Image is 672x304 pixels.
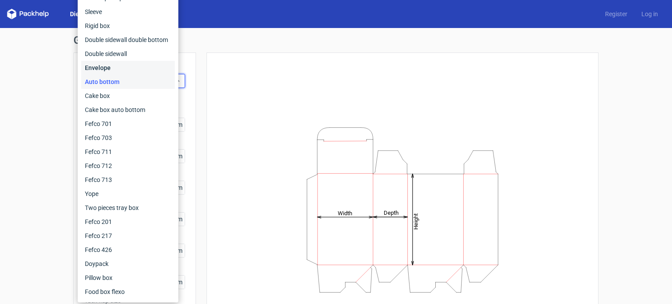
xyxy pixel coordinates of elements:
tspan: Depth [384,210,399,216]
div: Cake box auto bottom [81,103,175,117]
div: Fefco 713 [81,173,175,187]
div: Food box flexo [81,285,175,299]
div: Doypack [81,257,175,271]
tspan: Width [338,210,352,216]
div: Yope [81,187,175,201]
div: Two pieces tray box [81,201,175,215]
h1: Generate new dieline [73,35,598,45]
a: Dielines [63,10,100,18]
div: Fefco 703 [81,131,175,145]
div: Fefco 201 [81,215,175,229]
div: Fefco 712 [81,159,175,173]
div: Fefco 217 [81,229,175,243]
tspan: Height [413,213,419,229]
a: Register [598,10,634,18]
div: Fefco 711 [81,145,175,159]
div: Pillow box [81,271,175,285]
div: Rigid box [81,19,175,33]
div: Double sidewall double bottom [81,33,175,47]
div: Sleeve [81,5,175,19]
div: Envelope [81,61,175,75]
div: Fefco 426 [81,243,175,257]
div: Auto bottom [81,75,175,89]
div: Double sidewall [81,47,175,61]
a: Log in [634,10,665,18]
div: Fefco 701 [81,117,175,131]
div: Cake box [81,89,175,103]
